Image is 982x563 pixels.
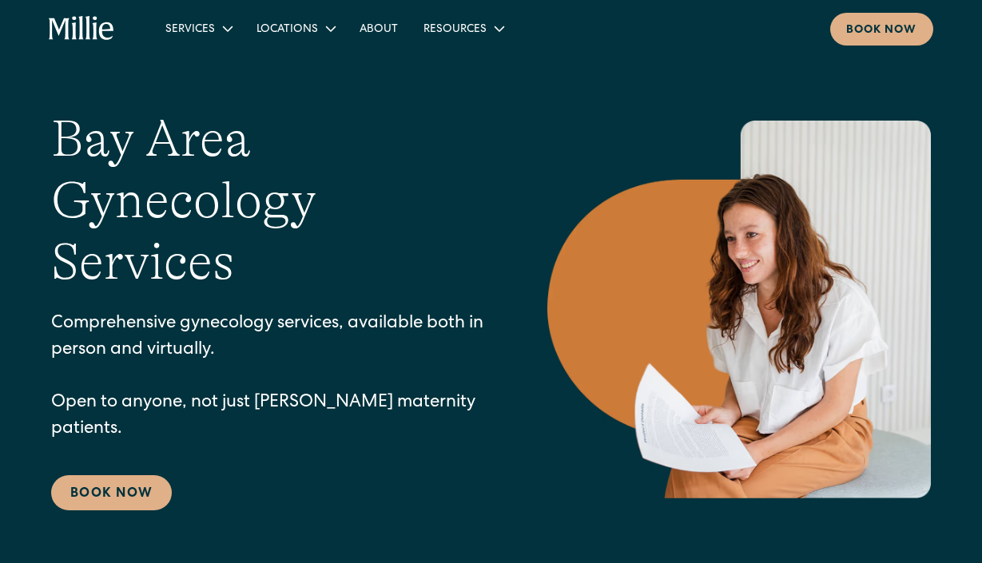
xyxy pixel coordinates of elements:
div: Resources [411,15,515,42]
div: Locations [244,15,347,42]
a: Book now [830,13,933,46]
a: Book Now [51,475,172,510]
div: Locations [256,22,318,38]
img: Smiling woman holding documents during a consultation, reflecting supportive guidance in maternit... [547,121,931,498]
p: Comprehensive gynecology services, available both in person and virtually. Open to anyone, not ju... [51,311,483,443]
div: Book now [846,22,917,39]
div: Services [165,22,215,38]
h1: Bay Area Gynecology Services [51,109,483,292]
div: Resources [423,22,487,38]
div: Services [153,15,244,42]
a: About [347,15,411,42]
a: home [49,16,113,42]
